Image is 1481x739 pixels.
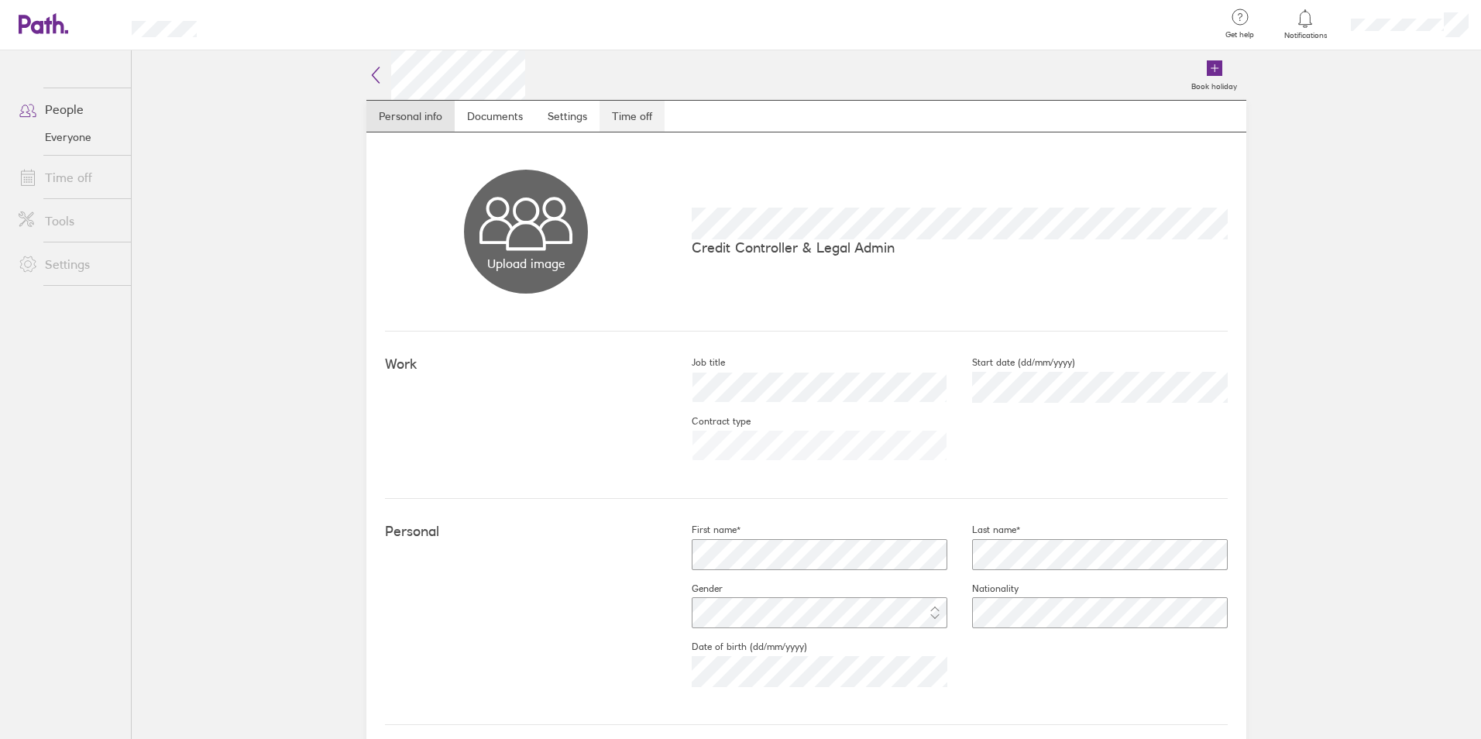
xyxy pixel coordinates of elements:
[385,356,667,373] h4: Work
[667,524,740,536] label: First name*
[1182,50,1246,100] a: Book holiday
[667,583,723,595] label: Gender
[6,94,131,125] a: People
[366,101,455,132] a: Personal info
[600,101,665,132] a: Time off
[947,356,1075,369] label: Start date (dd/mm/yyyy)
[385,524,667,540] h4: Personal
[692,239,1228,256] p: Credit Controller & Legal Admin
[667,356,725,369] label: Job title
[947,583,1019,595] label: Nationality
[6,249,131,280] a: Settings
[455,101,535,132] a: Documents
[1280,31,1331,40] span: Notifications
[6,205,131,236] a: Tools
[6,162,131,193] a: Time off
[535,101,600,132] a: Settings
[6,125,131,150] a: Everyone
[667,415,751,428] label: Contract type
[947,524,1020,536] label: Last name*
[1280,8,1331,40] a: Notifications
[667,641,807,653] label: Date of birth (dd/mm/yyyy)
[1215,30,1265,40] span: Get help
[1182,77,1246,91] label: Book holiday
